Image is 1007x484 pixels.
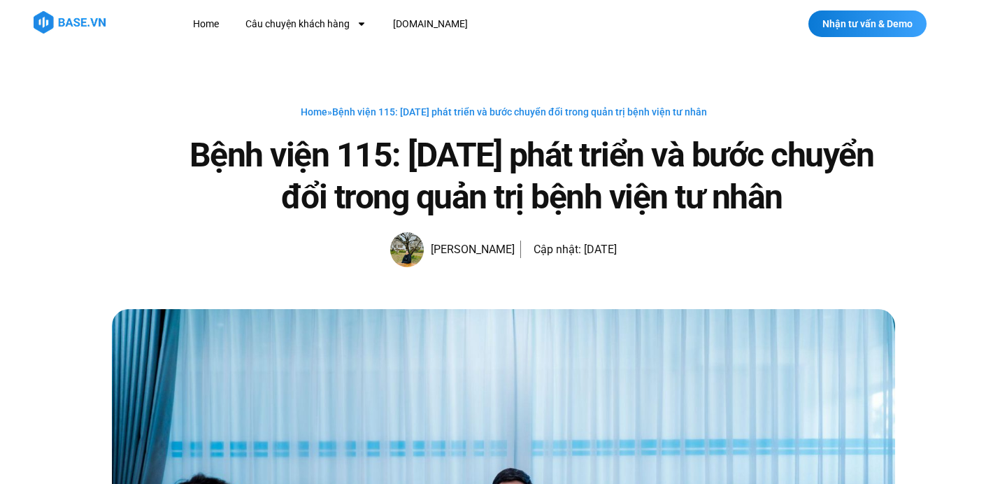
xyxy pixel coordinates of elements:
span: Bệnh viện 115: [DATE] phát triển và bước chuyển đổi trong quản trị bệnh viện tư nhân [332,106,707,118]
a: Home [301,106,327,118]
a: Home [183,11,229,37]
a: Câu chuyện khách hàng [235,11,377,37]
a: Picture of Đoàn Đức [PERSON_NAME] [390,232,515,267]
h1: Bệnh viện 115: [DATE] phát triển và bước chuyển đổi trong quản trị bệnh viện tư nhân [168,134,895,218]
span: Nhận tư vấn & Demo [822,19,913,29]
nav: Menu [183,11,719,37]
time: [DATE] [584,243,617,256]
span: Cập nhật: [534,243,581,256]
img: Picture of Đoàn Đức [390,232,424,267]
a: [DOMAIN_NAME] [383,11,478,37]
span: » [301,106,707,118]
a: Nhận tư vấn & Demo [808,10,927,37]
span: [PERSON_NAME] [424,240,515,259]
